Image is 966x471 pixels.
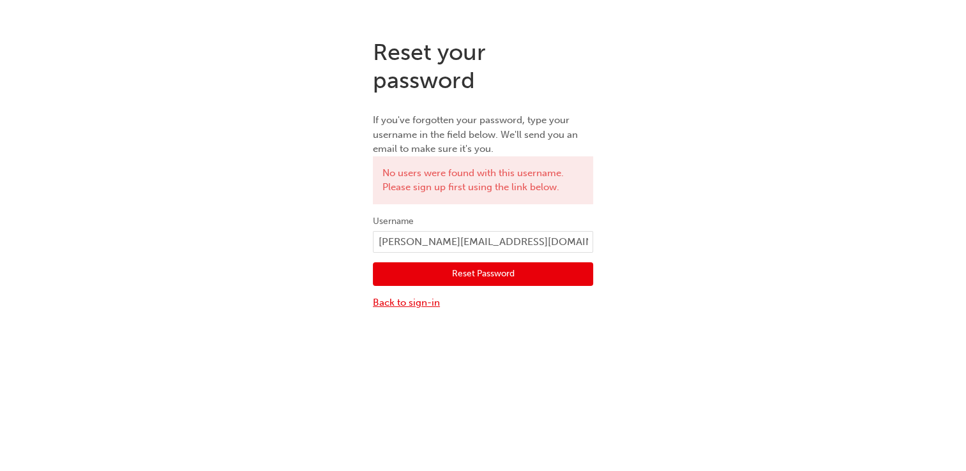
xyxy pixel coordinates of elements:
[373,214,593,229] label: Username
[373,113,593,156] p: If you've forgotten your password, type your username in the field below. We'll send you an email...
[373,262,593,287] button: Reset Password
[373,295,593,310] a: Back to sign-in
[373,38,593,94] h1: Reset your password
[373,231,593,253] input: Username
[373,156,593,204] div: No users were found with this username. Please sign up first using the link below.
